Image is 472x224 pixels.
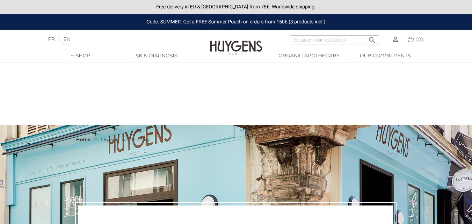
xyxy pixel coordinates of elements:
strong: Home [76,137,91,142]
a: Skin Diagnosis [122,52,191,60]
a: FR [48,37,55,42]
a: Home [76,137,92,143]
a: Our commitments [350,52,420,60]
img: Huygens [210,29,262,56]
a: Organic Apothecary [274,52,344,60]
div: | [45,35,191,44]
a: EN [63,37,70,44]
a: E-Shop [45,52,115,60]
i:  [368,34,376,42]
button:  [366,33,378,43]
span: (0) [415,37,423,42]
a: Organic Apothecary [101,137,150,143]
input: Search [290,35,379,44]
